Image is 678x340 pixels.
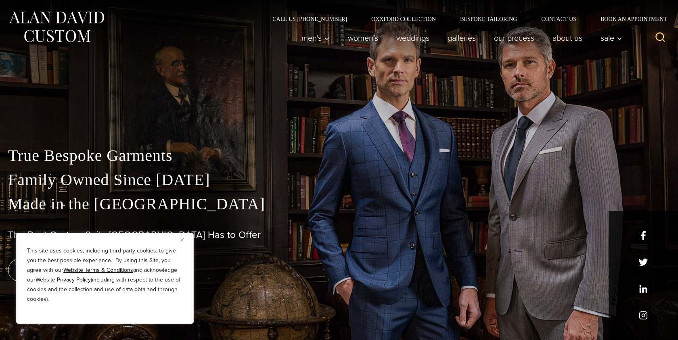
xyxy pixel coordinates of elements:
p: This site uses cookies, including third party cookies, to give you the best possible experience. ... [27,246,183,304]
span: Sale [601,34,622,42]
a: Our Process [485,30,544,46]
a: Oxxford Collection [359,16,448,22]
a: Book an Appointment [588,16,670,22]
button: View Search Form [651,28,670,48]
a: weddings [387,30,439,46]
a: Women’s [339,30,387,46]
nav: Secondary Navigation [260,16,670,22]
nav: Primary Navigation [293,30,627,46]
p: True Bespoke Garments Family Owned Since [DATE] Made in the [GEOGRAPHIC_DATA] [8,144,670,216]
a: Website Privacy Policy [36,275,91,284]
span: Men’s [301,34,330,42]
a: Galleries [439,30,485,46]
h1: The Best Custom Suits [GEOGRAPHIC_DATA] Has to Offer [8,229,670,241]
a: book an appointment [8,259,121,282]
a: Bespoke Tailoring [448,16,529,22]
a: Contact Us [529,16,588,22]
a: Call Us [PHONE_NUMBER] [260,16,359,22]
button: Close [180,235,190,244]
img: Alan David Custom [8,9,105,45]
img: Close [180,238,184,242]
a: Website Terms & Conditions [63,266,133,274]
a: About Us [544,30,592,46]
